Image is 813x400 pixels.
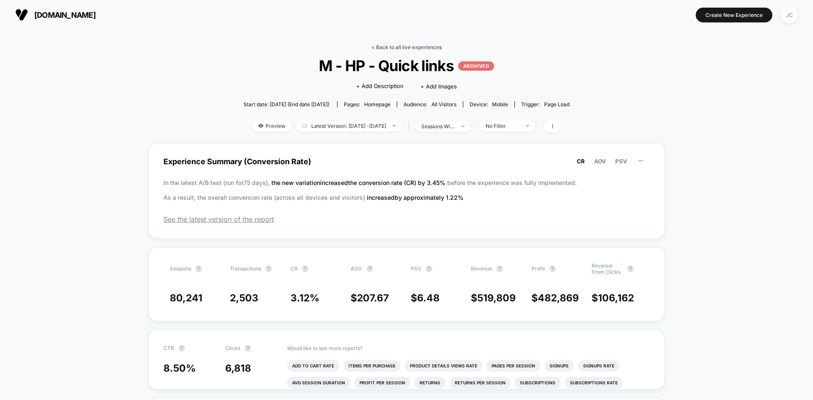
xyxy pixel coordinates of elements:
[230,265,261,272] span: Transactions
[244,345,251,352] button: ?
[486,123,520,129] div: No Filter
[574,157,587,165] button: CR
[462,125,465,127] img: end
[781,7,798,23] div: JC
[615,158,627,165] span: PSV
[592,292,634,304] span: $
[354,377,410,389] li: Profit Per Session
[302,124,307,128] img: calendar
[260,57,553,74] span: M - HP - Quick links
[538,292,579,304] span: 482,869
[463,101,514,108] span: Device:
[343,360,401,372] li: Items Per Purchase
[230,292,258,304] span: 2,503
[405,360,482,372] li: Product Details Views Rate
[287,377,350,389] li: Avg Session Duration
[458,61,494,71] p: ARCHIVED
[178,345,185,352] button: ?
[296,120,402,132] span: Latest Version: [DATE] - [DATE]
[421,123,455,130] div: sessions with impression
[598,292,634,304] span: 106,162
[163,215,650,223] span: See the latest version of the report
[170,292,202,304] span: 80,241
[487,360,540,372] li: Pages Per Session
[526,125,529,127] img: end
[696,8,772,22] button: Create New Experience
[170,265,191,272] span: Sessions
[592,157,608,165] button: AOV
[577,158,585,165] span: CR
[565,377,623,389] li: Subscriptions Rate
[496,265,503,272] button: ?
[411,265,421,272] span: PSV
[592,262,623,275] span: Revenue From Clicks
[366,265,373,272] button: ?
[393,125,395,127] img: end
[290,292,319,304] span: 3.12 %
[357,292,389,304] span: 207.67
[779,6,800,24] button: JC
[252,120,292,132] span: Preview
[265,265,272,272] button: ?
[287,345,650,351] p: Would like to see more reports?
[302,265,309,272] button: ?
[271,179,447,186] span: the new variation increased the conversion rate (CR) by 3.45 %
[471,265,492,272] span: Revenue
[404,101,456,108] div: Audience:
[344,101,390,108] div: Pages:
[243,101,329,108] span: Start date: [DATE] (End date [DATE])
[431,101,456,108] span: All Visitors
[406,120,415,132] span: |
[367,194,464,201] span: increased by approximately 1.22 %
[13,8,98,22] button: [DOMAIN_NAME]
[351,265,362,272] span: AOV
[450,377,511,389] li: Returns Per Session
[627,265,634,272] button: ?
[34,11,96,19] span: [DOMAIN_NAME]
[163,345,174,351] span: CTR
[15,8,28,21] img: Visually logo
[549,265,556,272] button: ?
[426,265,432,272] button: ?
[225,362,251,374] span: 6,818
[195,265,202,272] button: ?
[515,377,561,389] li: Subscriptions
[521,101,570,108] div: Trigger:
[531,292,579,304] span: $
[420,83,457,90] span: + Add Images
[544,101,570,108] span: Page Load
[163,175,650,205] p: In the latest A/B test (run for 75 days), before the experience was fully implemented. As a resul...
[411,292,440,304] span: $
[613,157,630,165] button: PSV
[415,377,445,389] li: Returns
[492,101,508,108] span: mobile
[356,82,404,91] span: + Add Description
[163,362,196,374] span: 8.50 %
[417,292,440,304] span: 6.48
[364,101,390,108] span: homepage
[287,360,339,372] li: Add To Cart Rate
[351,292,389,304] span: $
[531,265,545,272] span: Profit
[371,44,442,50] a: < Back to all live experiences
[163,152,650,171] span: Experience Summary (Conversion Rate)
[578,360,619,372] li: Signups Rate
[471,292,516,304] span: $
[290,265,298,272] span: CR
[545,360,574,372] li: Signups
[594,158,606,165] span: AOV
[225,345,240,351] span: Clicks
[477,292,516,304] span: 519,809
